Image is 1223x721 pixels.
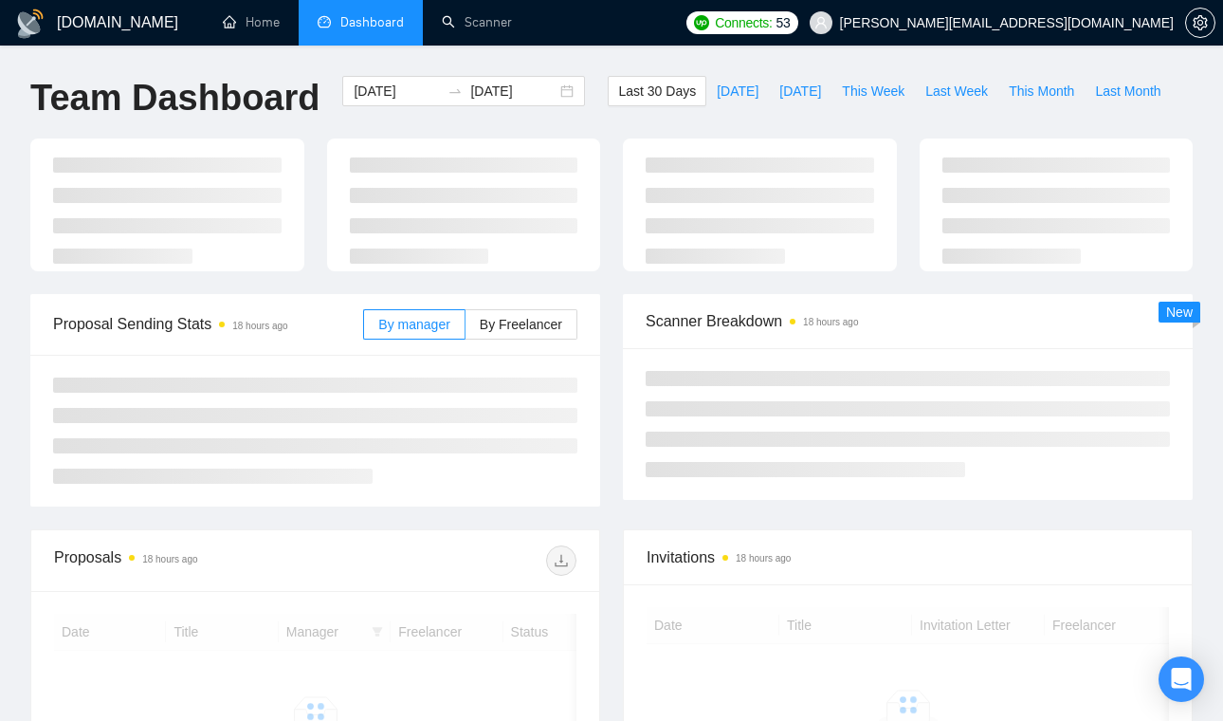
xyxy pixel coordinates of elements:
[803,317,858,327] time: 18 hours ago
[842,81,904,102] span: This Week
[1186,15,1214,30] span: setting
[340,14,404,30] span: Dashboard
[1159,656,1204,702] div: Open Intercom Messenger
[1166,305,1193,320] span: New
[779,81,821,102] span: [DATE]
[1009,81,1074,102] span: This Month
[776,12,791,33] span: 53
[618,81,696,102] span: Last 30 Days
[442,14,512,30] a: searchScanner
[223,14,280,30] a: homeHome
[646,309,1170,333] span: Scanner Breakdown
[1185,15,1215,30] a: setting
[470,81,557,102] input: End date
[998,76,1085,106] button: This Month
[15,9,46,39] img: logo
[915,76,998,106] button: Last Week
[54,545,316,576] div: Proposals
[1095,81,1160,102] span: Last Month
[53,312,363,336] span: Proposal Sending Stats
[769,76,831,106] button: [DATE]
[608,76,706,106] button: Last 30 Days
[447,83,463,99] span: to
[1185,8,1215,38] button: setting
[447,83,463,99] span: swap-right
[480,317,562,332] span: By Freelancer
[717,81,758,102] span: [DATE]
[1085,76,1171,106] button: Last Month
[715,12,772,33] span: Connects:
[736,553,791,564] time: 18 hours ago
[318,15,331,28] span: dashboard
[142,554,197,564] time: 18 hours ago
[354,81,440,102] input: Start date
[694,15,709,30] img: upwork-logo.png
[378,317,449,332] span: By manager
[232,321,287,331] time: 18 hours ago
[925,81,988,102] span: Last Week
[814,16,828,29] span: user
[647,545,1169,569] span: Invitations
[706,76,769,106] button: [DATE]
[30,76,319,120] h1: Team Dashboard
[831,76,915,106] button: This Week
